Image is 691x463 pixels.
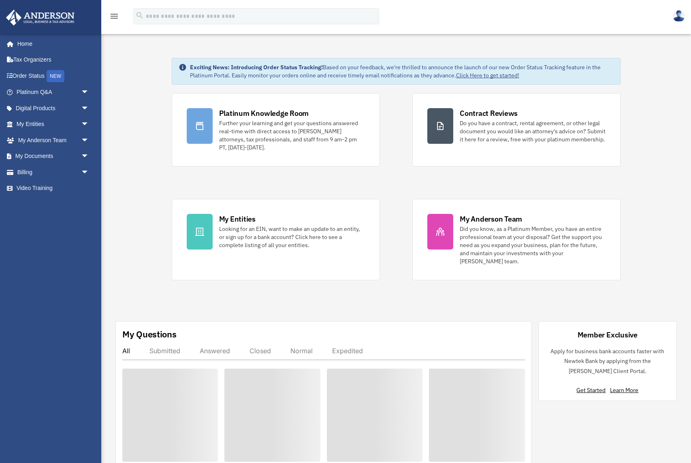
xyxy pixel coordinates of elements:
div: Platinum Knowledge Room [219,108,309,118]
a: My Entities Looking for an EIN, want to make an update to an entity, or sign up for a bank accoun... [172,199,380,280]
p: Apply for business bank accounts faster with Newtek Bank by applying from the [PERSON_NAME] Clien... [545,346,670,376]
img: Anderson Advisors Platinum Portal [4,10,77,26]
div: Submitted [149,347,180,355]
div: Further your learning and get your questions answered real-time with direct access to [PERSON_NAM... [219,119,365,151]
a: Video Training [6,180,101,196]
a: Contract Reviews Do you have a contract, rental agreement, or other legal document you would like... [412,93,621,166]
div: Based on your feedback, we're thrilled to announce the launch of our new Order Status Tracking fe... [190,63,614,79]
div: Normal [290,347,313,355]
div: Looking for an EIN, want to make an update to an entity, or sign up for a bank account? Click her... [219,225,365,249]
a: Home [6,36,97,52]
div: Member Exclusive [578,330,638,340]
span: arrow_drop_down [81,148,97,165]
a: Platinum Q&Aarrow_drop_down [6,84,101,100]
div: Closed [250,347,271,355]
div: My Questions [122,328,177,340]
i: search [135,11,144,20]
strong: Exciting News: Introducing Order Status Tracking! [190,64,323,71]
a: Digital Productsarrow_drop_down [6,100,101,116]
div: Did you know, as a Platinum Member, you have an entire professional team at your disposal? Get th... [460,225,606,265]
span: arrow_drop_down [81,164,97,181]
div: Do you have a contract, rental agreement, or other legal document you would like an attorney's ad... [460,119,606,143]
div: Contract Reviews [460,108,518,118]
div: Answered [200,347,230,355]
a: Order StatusNEW [6,68,101,84]
a: My Anderson Team Did you know, as a Platinum Member, you have an entire professional team at your... [412,199,621,280]
i: menu [109,11,119,21]
a: My Documentsarrow_drop_down [6,148,101,164]
span: arrow_drop_down [81,132,97,149]
div: NEW [47,70,64,82]
img: User Pic [673,10,685,22]
div: My Entities [219,214,256,224]
a: menu [109,14,119,21]
div: Expedited [332,347,363,355]
a: Billingarrow_drop_down [6,164,101,180]
div: My Anderson Team [460,214,522,224]
div: All [122,347,130,355]
a: Click Here to get started! [456,72,519,79]
span: arrow_drop_down [81,84,97,101]
a: My Entitiesarrow_drop_down [6,116,101,132]
a: My Anderson Teamarrow_drop_down [6,132,101,148]
a: Platinum Knowledge Room Further your learning and get your questions answered real-time with dire... [172,93,380,166]
span: arrow_drop_down [81,116,97,133]
a: Get Started [576,386,609,394]
span: arrow_drop_down [81,100,97,117]
a: Learn More [610,386,638,394]
a: Tax Organizers [6,52,101,68]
